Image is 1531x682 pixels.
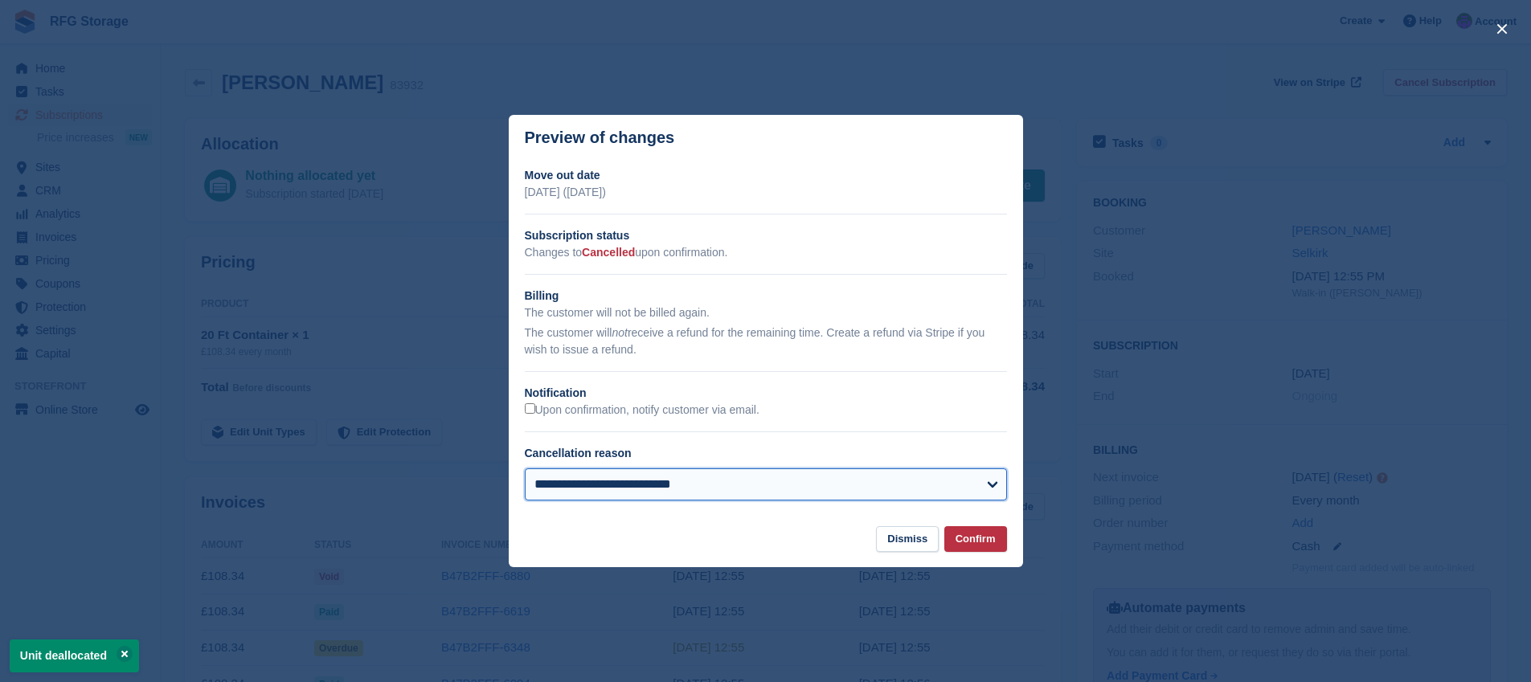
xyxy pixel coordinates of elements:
[525,403,759,418] label: Upon confirmation, notify customer via email.
[582,246,635,259] span: Cancelled
[525,385,1007,402] h2: Notification
[525,129,675,147] p: Preview of changes
[10,639,139,672] p: Unit deallocated
[525,244,1007,261] p: Changes to upon confirmation.
[525,304,1007,321] p: The customer will not be billed again.
[525,184,1007,201] p: [DATE] ([DATE])
[525,167,1007,184] h2: Move out date
[525,227,1007,244] h2: Subscription status
[944,526,1007,553] button: Confirm
[1489,16,1515,42] button: close
[525,403,535,414] input: Upon confirmation, notify customer via email.
[525,447,632,459] label: Cancellation reason
[525,325,1007,358] p: The customer will receive a refund for the remaining time. Create a refund via Stripe if you wish...
[612,326,627,339] em: not
[525,288,1007,304] h2: Billing
[876,526,939,553] button: Dismiss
